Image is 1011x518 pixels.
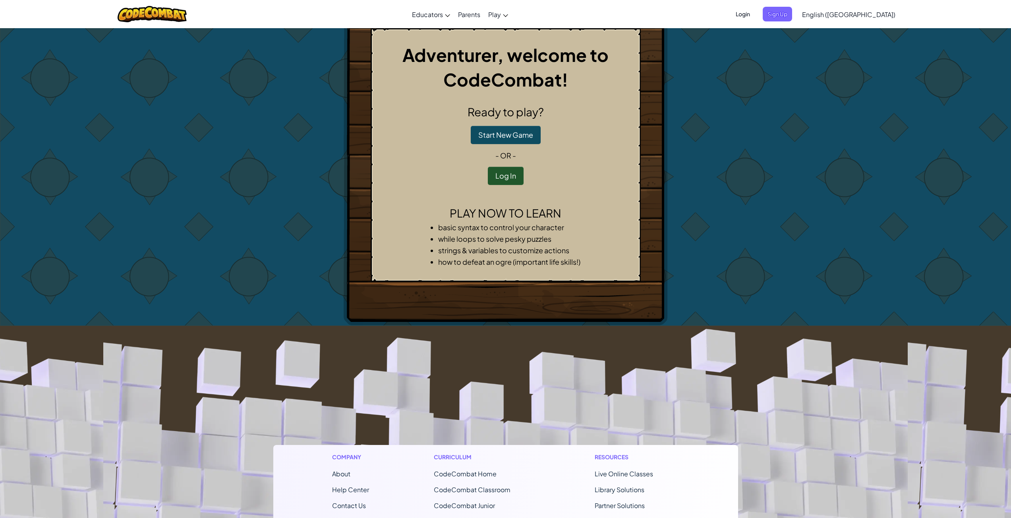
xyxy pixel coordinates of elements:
[434,485,510,494] a: CodeCombat Classroom
[434,501,495,510] a: CodeCombat Junior
[500,151,511,160] span: or
[332,485,369,494] a: Help Center
[595,485,644,494] a: Library Solutions
[454,4,484,25] a: Parents
[471,126,541,144] button: Start New Game
[118,6,187,22] img: CodeCombat logo
[332,453,369,461] h1: Company
[798,4,899,25] a: English ([GEOGRAPHIC_DATA])
[377,104,634,120] h2: Ready to play?
[377,42,634,92] h1: Adventurer, welcome to CodeCombat!
[438,245,589,256] li: strings & variables to customize actions
[434,470,497,478] span: CodeCombat Home
[731,7,755,21] button: Login
[511,151,516,160] span: -
[332,470,350,478] a: About
[488,167,524,185] button: Log In
[438,256,589,268] li: how to defeat an ogre (important life skills!)
[763,7,792,21] button: Sign Up
[332,501,366,510] span: Contact Us
[412,10,443,19] span: Educators
[488,10,501,19] span: Play
[408,4,454,25] a: Educators
[595,501,645,510] a: Partner Solutions
[595,453,679,461] h1: Resources
[434,453,530,461] h1: Curriculum
[595,470,653,478] a: Live Online Classes
[802,10,895,19] span: English ([GEOGRAPHIC_DATA])
[484,4,512,25] a: Play
[377,205,634,221] h2: Play now to learn
[438,233,589,245] li: while loops to solve pesky puzzles
[495,151,500,160] span: -
[438,221,589,233] li: basic syntax to control your character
